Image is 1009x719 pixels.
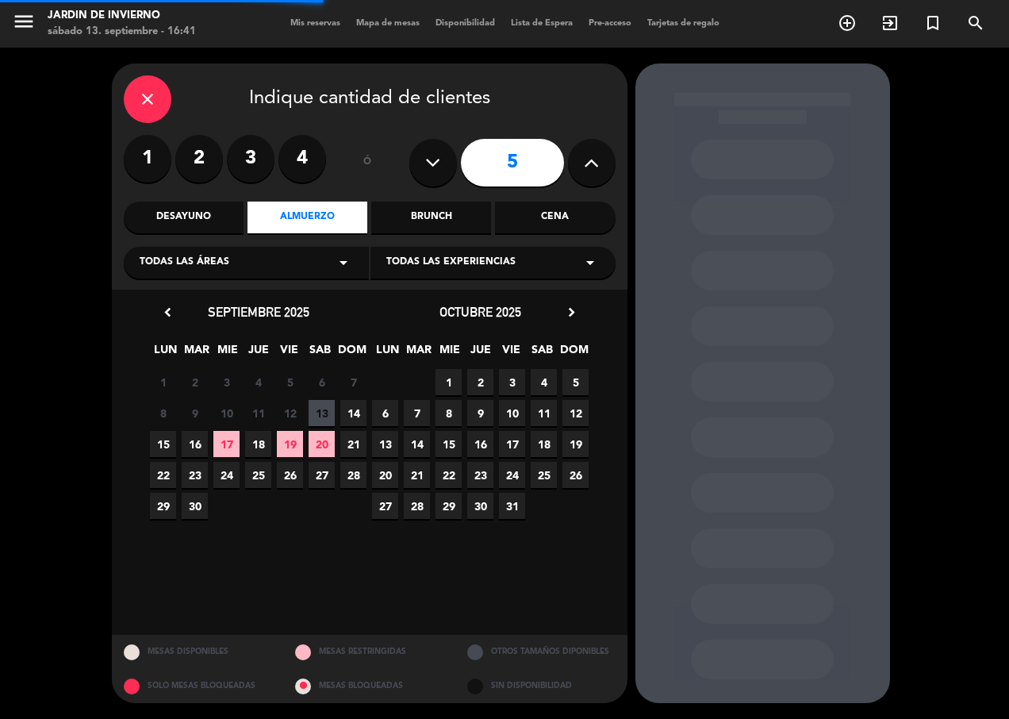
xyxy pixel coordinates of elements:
[499,400,525,426] span: 10
[12,10,36,39] button: menu
[435,493,462,519] span: 29
[278,135,326,183] label: 4
[208,304,309,320] span: septiembre 2025
[562,400,589,426] span: 12
[880,13,900,33] i: exit_to_app
[245,462,271,488] span: 25
[404,431,430,457] span: 14
[404,462,430,488] span: 21
[529,340,555,367] span: SAB
[340,369,366,395] span: 7
[277,462,303,488] span: 26
[140,255,229,271] span: Todas las áreas
[307,340,333,367] span: SAB
[245,431,271,457] span: 18
[499,493,525,519] span: 31
[182,431,208,457] span: 16
[531,431,557,457] span: 18
[245,369,271,395] span: 4
[435,400,462,426] span: 8
[531,369,557,395] span: 4
[309,462,335,488] span: 27
[435,462,462,488] span: 22
[531,462,557,488] span: 25
[150,493,176,519] span: 29
[372,431,398,457] span: 13
[372,462,398,488] span: 20
[467,340,493,367] span: JUE
[150,369,176,395] span: 1
[372,493,398,519] span: 27
[282,19,348,28] span: Mis reservas
[334,253,353,272] i: arrow_drop_down
[124,75,616,123] div: Indique cantidad de clientes
[467,369,493,395] span: 2
[499,431,525,457] span: 17
[581,253,600,272] i: arrow_drop_down
[276,340,302,367] span: VIE
[48,8,196,24] div: JARDIN DE INVIERNO
[175,135,223,183] label: 2
[371,202,491,233] div: Brunch
[340,431,366,457] span: 21
[374,340,401,367] span: LUN
[159,304,176,321] i: chevron_left
[495,202,615,233] div: Cena
[923,13,942,33] i: turned_in_not
[340,462,366,488] span: 28
[245,400,271,426] span: 11
[182,369,208,395] span: 2
[372,400,398,426] span: 6
[404,400,430,426] span: 7
[213,462,240,488] span: 24
[340,400,366,426] span: 14
[581,19,639,28] span: Pre-acceso
[348,19,428,28] span: Mapa de mesas
[562,431,589,457] span: 19
[467,431,493,457] span: 16
[152,340,178,367] span: LUN
[467,493,493,519] span: 30
[283,635,455,669] div: MESAS RESTRINGIDAS
[439,304,521,320] span: octubre 2025
[342,135,393,190] div: ó
[386,255,516,271] span: Todas las experiencias
[48,24,196,40] div: sábado 13. septiembre - 16:41
[309,431,335,457] span: 20
[405,340,432,367] span: MAR
[124,202,244,233] div: Desayuno
[138,90,157,109] i: close
[182,462,208,488] span: 23
[150,431,176,457] span: 15
[112,635,284,669] div: MESAS DISPONIBLES
[245,340,271,367] span: JUE
[966,13,985,33] i: search
[838,13,857,33] i: add_circle_outline
[182,493,208,519] span: 30
[467,400,493,426] span: 9
[499,462,525,488] span: 24
[213,431,240,457] span: 17
[227,135,274,183] label: 3
[563,304,580,321] i: chevron_right
[455,635,627,669] div: OTROS TAMAÑOS DIPONIBLES
[277,400,303,426] span: 12
[213,400,240,426] span: 10
[560,340,586,367] span: DOM
[435,431,462,457] span: 15
[338,340,364,367] span: DOM
[435,369,462,395] span: 1
[498,340,524,367] span: VIE
[436,340,462,367] span: MIE
[562,369,589,395] span: 5
[309,400,335,426] span: 13
[277,369,303,395] span: 5
[639,19,727,28] span: Tarjetas de regalo
[214,340,240,367] span: MIE
[531,400,557,426] span: 11
[283,669,455,703] div: MESAS BLOQUEADAS
[247,202,367,233] div: Almuerzo
[150,462,176,488] span: 22
[467,462,493,488] span: 23
[562,462,589,488] span: 26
